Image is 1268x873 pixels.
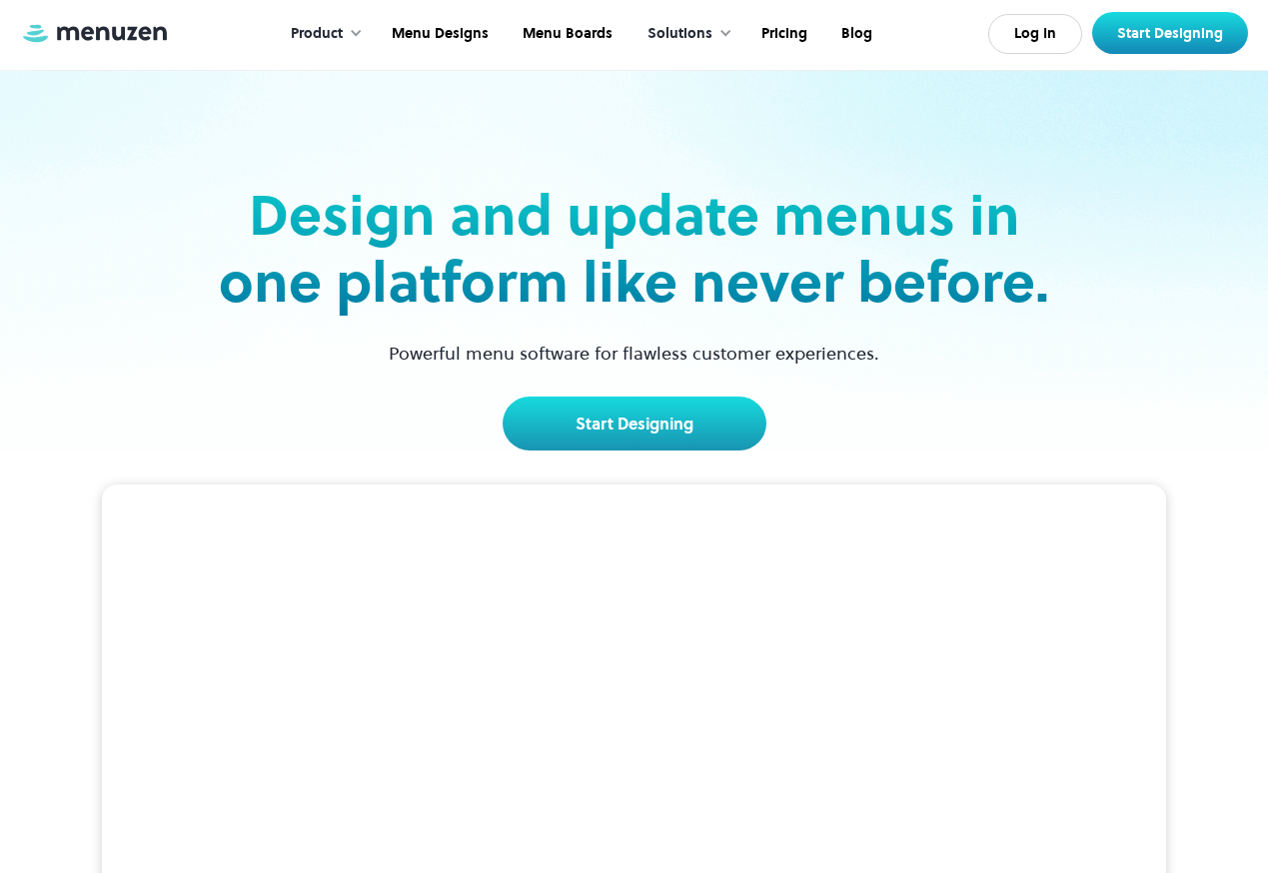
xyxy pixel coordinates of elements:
a: Start Designing [1092,12,1248,54]
div: Product [271,3,373,65]
a: Blog [822,3,887,65]
a: Menu Boards [504,3,628,65]
div: Solutions [628,3,742,65]
a: Menu Designs [373,3,504,65]
h2: Design and update menus in one platform like never before. [213,182,1056,316]
div: Product [291,23,343,45]
a: Pricing [742,3,822,65]
div: Solutions [647,23,712,45]
a: Log In [988,14,1082,54]
p: Powerful menu software for flawless customer experiences. [364,340,904,367]
a: Start Designing [503,397,766,450]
